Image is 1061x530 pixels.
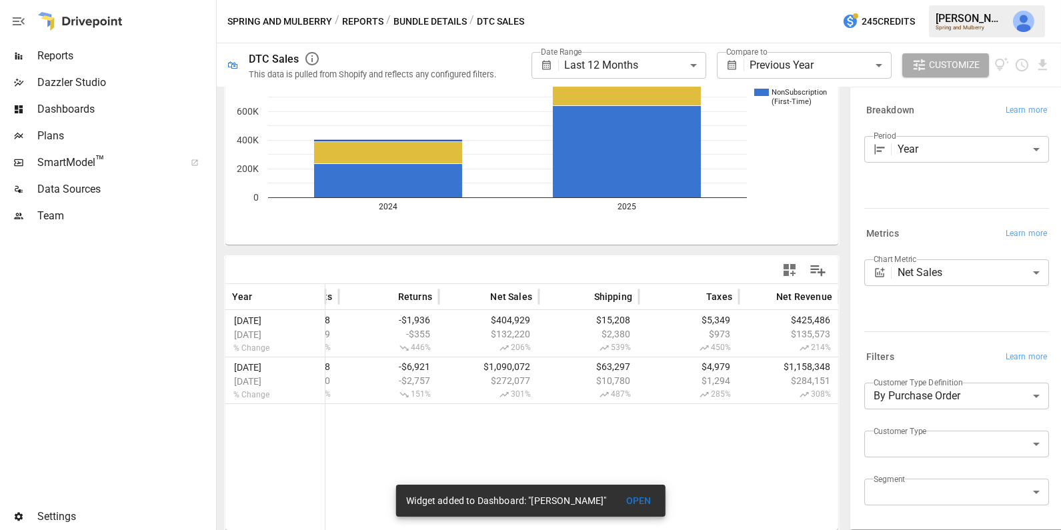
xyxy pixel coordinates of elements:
span: Plans [37,128,213,144]
label: Period [874,130,896,141]
button: Download report [1035,57,1050,73]
span: 301% [445,389,532,400]
div: / [386,13,391,30]
label: Chart Metric [874,253,917,265]
span: Learn more [1006,227,1047,241]
span: 450% [646,343,732,353]
button: Sort [574,287,593,306]
div: Spring and Mulberry [936,25,1005,31]
span: 151% [345,389,432,400]
img: Julie Wilton [1013,11,1034,32]
span: SmartModel [37,155,176,171]
span: Year [232,290,253,303]
span: $135,573 [746,329,832,339]
span: Settings [37,509,213,525]
span: 308% [746,389,832,400]
span: Taxes [706,290,732,303]
span: Team [37,208,213,224]
span: $2,380 [546,329,632,339]
button: View documentation [994,53,1010,77]
button: Manage Columns [803,255,833,285]
label: Segment [874,473,905,485]
span: Reports [37,48,213,64]
button: Sort [756,287,775,306]
text: 2025 [618,202,636,211]
span: Net Sales [490,290,532,303]
div: [PERSON_NAME] [936,12,1005,25]
text: 2024 [379,202,397,211]
span: $132,220 [445,329,532,339]
button: Reports [342,13,383,30]
span: 446% [345,343,432,353]
div: / [469,13,474,30]
span: Shipping [594,290,632,303]
span: $1,090,072 [445,361,532,372]
span: $1,294 [646,375,732,386]
span: -$355 [345,329,432,339]
span: Dashboards [37,101,213,117]
h6: Metrics [866,227,899,241]
span: $5,349 [646,315,732,325]
svg: A chart. [225,5,839,245]
span: % Change [232,390,318,399]
span: Data Sources [37,181,213,197]
button: OPEN [618,489,660,513]
span: 487% [546,389,632,400]
span: Previous Year [750,59,814,71]
span: $63,297 [546,361,632,372]
button: Sort [686,287,705,306]
span: Dazzler Studio [37,75,213,91]
span: Returns [398,290,432,303]
span: 206% [445,343,532,353]
span: [DATE] [232,315,318,326]
text: 200K [237,163,259,174]
span: $4,979 [646,361,732,372]
div: By Purchase Order [864,383,1049,409]
button: Spring and Mulberry [227,13,332,30]
span: $272,077 [445,375,532,386]
div: DTC Sales [249,53,299,65]
span: $973 [646,329,732,339]
span: Last 12 Months [564,59,638,71]
button: Bundle Details [393,13,467,30]
span: % Change [232,343,318,353]
span: $1,158,348 [746,361,832,372]
label: Customer Type [874,425,927,437]
span: 214% [746,343,832,353]
span: -$1,936 [345,315,432,325]
text: 600K [237,106,259,117]
text: 800K [237,77,259,88]
label: Customer Type Definition [874,377,963,388]
button: Julie Wilton [1005,3,1042,40]
button: Sort [254,287,273,306]
button: Customize [902,53,989,77]
span: Customize [929,57,980,73]
h6: Filters [866,350,894,365]
text: 400K [237,135,259,145]
span: 539% [546,343,632,353]
span: 285% [646,389,732,400]
div: Net Sales [898,259,1049,286]
span: $15,208 [546,315,632,325]
span: $10,780 [546,375,632,386]
h6: Breakdown [866,103,914,118]
div: Widget added to Dashboard: "[PERSON_NAME]" [406,489,606,513]
div: 🛍 [227,59,238,71]
span: [DATE] [232,362,318,373]
span: Net Revenue [776,290,832,303]
span: -$2,757 [345,375,432,386]
div: Year [898,136,1049,163]
span: $284,151 [746,375,832,386]
div: / [335,13,339,30]
span: Learn more [1006,104,1047,117]
button: Sort [470,287,489,306]
span: $425,486 [746,315,832,325]
button: Schedule report [1014,57,1030,73]
div: This data is pulled from Shopify and reflects any configured filters. [249,69,496,79]
span: [DATE] [232,329,318,340]
label: Compare to [726,46,768,57]
span: [DATE] [232,376,318,387]
span: -$6,921 [345,361,432,372]
text: (First-Time) [772,97,812,106]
